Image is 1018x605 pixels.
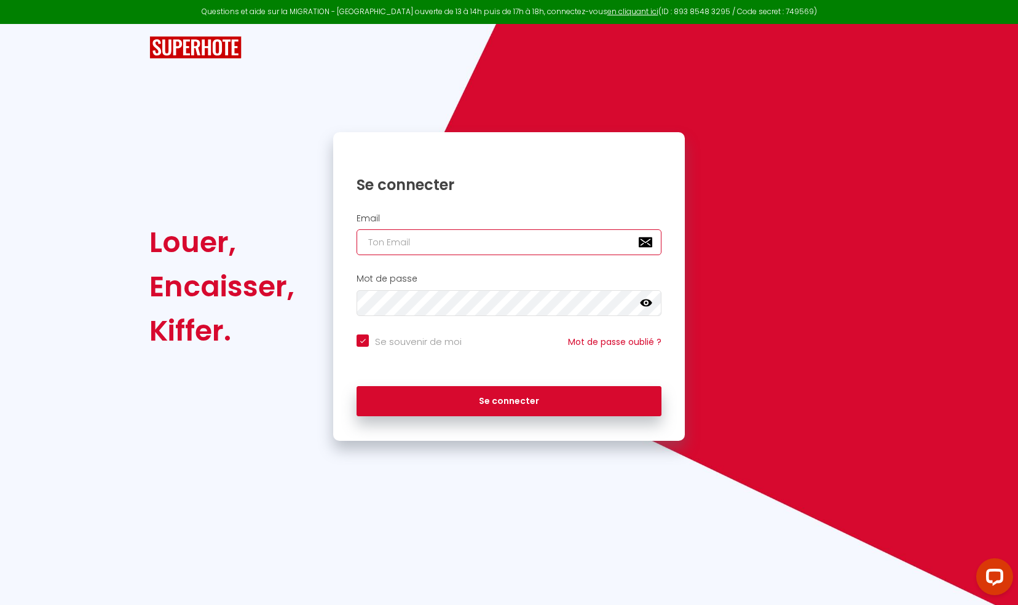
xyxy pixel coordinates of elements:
[357,229,661,255] input: Ton Email
[966,553,1018,605] iframe: LiveChat chat widget
[149,264,294,309] div: Encaisser,
[357,175,661,194] h1: Se connecter
[149,36,242,59] img: SuperHote logo
[568,336,661,348] a: Mot de passe oublié ?
[357,386,661,417] button: Se connecter
[149,220,294,264] div: Louer,
[149,309,294,353] div: Kiffer.
[357,274,661,284] h2: Mot de passe
[607,6,658,17] a: en cliquant ici
[357,213,661,224] h2: Email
